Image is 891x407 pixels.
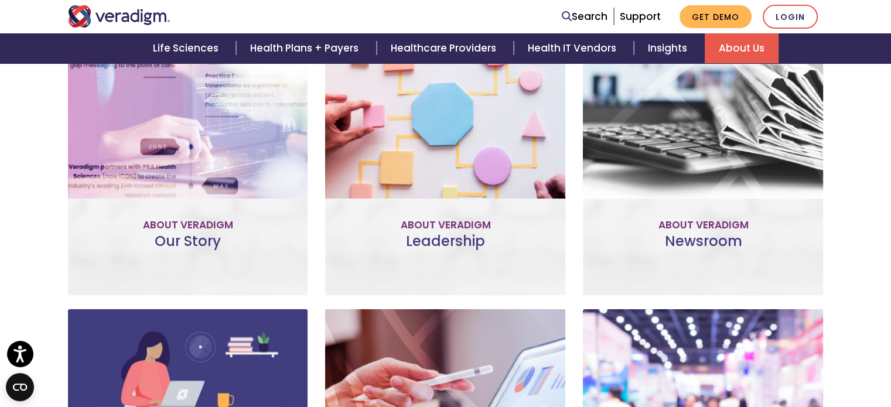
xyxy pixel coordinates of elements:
[236,33,376,63] a: Health Plans + Payers
[592,217,814,233] p: About Veradigm
[334,233,556,267] h3: Leadership
[68,5,170,28] img: Veradigm logo
[6,373,34,401] button: Open CMP widget
[562,9,607,25] a: Search
[377,33,514,63] a: Healthcare Providers
[334,217,556,233] p: About Veradigm
[634,33,705,63] a: Insights
[77,233,299,267] h3: Our Story
[705,33,779,63] a: About Us
[763,5,818,29] a: Login
[139,33,236,63] a: Life Sciences
[620,9,661,23] a: Support
[666,323,877,393] iframe: Drift Chat Widget
[592,233,814,267] h3: Newsroom
[680,5,752,28] a: Get Demo
[77,217,299,233] p: About Veradigm
[514,33,634,63] a: Health IT Vendors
